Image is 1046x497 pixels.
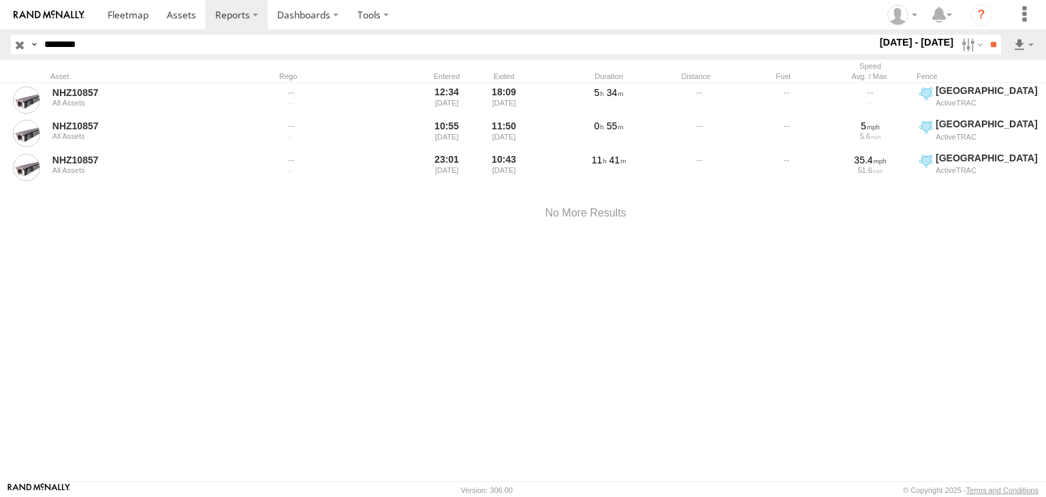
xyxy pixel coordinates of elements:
div: Exited [478,71,530,81]
span: 34 [607,87,624,98]
a: Visit our Website [7,483,70,497]
div: 10:43 [DATE] [478,152,530,183]
div: Asset [50,71,241,81]
span: 41 [609,155,627,165]
a: NHZ10857 [52,120,239,132]
div: 51.6 [831,166,909,174]
div: Entered [421,71,473,81]
div: 11:50 [DATE] [478,118,530,149]
div: 18:09 [DATE] [478,84,530,116]
div: Version: 306.00 [461,486,513,494]
a: NHZ10857 [52,86,239,99]
div: Rego [279,71,415,81]
span: 0 [595,121,604,131]
label: [DATE] - [DATE] [877,35,957,50]
label: Search Query [29,35,39,54]
div: 5 [831,120,909,132]
div: 12:34 [DATE] [421,84,473,116]
div: 5.6 [831,132,909,140]
div: Duration [568,71,650,81]
span: 5 [595,87,604,98]
div: 35.4 [831,154,909,166]
div: Fuel [742,71,824,81]
a: NHZ10857 [52,154,239,166]
div: 23:01 [DATE] [421,152,473,183]
i: ? [970,4,992,26]
div: All Assets [52,132,239,140]
div: Distance [655,71,737,81]
div: All Assets [52,99,239,107]
img: rand-logo.svg [14,10,84,20]
label: Export results as... [1012,35,1035,54]
div: © Copyright 2025 - [903,486,1039,494]
div: 10:55 [DATE] [421,118,473,149]
div: Zulema McIntosch [883,5,922,25]
label: Search Filter Options [956,35,985,54]
a: Terms and Conditions [966,486,1039,494]
div: All Assets [52,166,239,174]
span: 11 [592,155,607,165]
span: 55 [607,121,624,131]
